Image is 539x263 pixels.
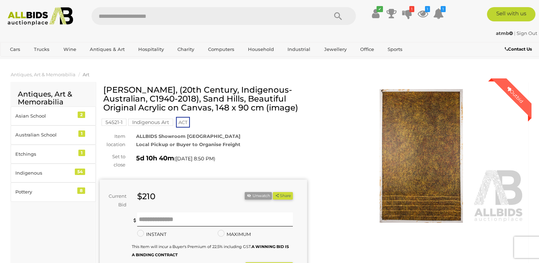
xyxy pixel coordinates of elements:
[11,145,96,164] a: Etchings 1
[433,7,444,20] a: 1
[83,72,89,77] a: Art
[137,230,166,238] label: INSTANT
[77,187,85,194] div: 8
[5,43,25,55] a: Cars
[103,86,305,113] h1: [PERSON_NAME], (20th Century, Indigenous-Australian, C1940-2018), Sand Hills, Beautiful Original ...
[441,6,446,12] i: 1
[11,182,96,201] a: Pottery 8
[402,7,413,20] a: 1
[4,7,77,26] img: Allbids.com.au
[273,192,292,200] button: Share
[136,154,174,162] strong: 5d 10h 40m
[136,133,240,139] strong: ALLBIDS Showroom [GEOGRAPHIC_DATA]
[356,43,379,55] a: Office
[78,112,85,118] div: 2
[75,169,85,175] div: 54
[18,90,89,106] h2: Antiques, Art & Memorabilia
[132,244,289,257] small: This Item will incur a Buyer's Premium of 22.5% including GST.
[370,7,381,20] a: ✔
[11,72,76,77] a: Antiques, Art & Memorabilia
[243,43,279,55] a: Household
[176,155,214,162] span: [DATE] 8:50 PM
[496,30,514,36] a: atmb
[29,43,54,55] a: Trucks
[383,43,407,55] a: Sports
[409,6,414,12] i: 1
[11,107,96,125] a: Asian School 2
[203,43,239,55] a: Computers
[505,45,534,53] a: Contact Us
[245,192,272,200] button: Unwatch
[94,153,131,169] div: Set to close
[320,7,356,25] button: Search
[487,7,535,21] a: Sell with us
[517,30,537,36] a: Sign Out
[102,119,126,126] mark: 54521-1
[59,43,81,55] a: Wine
[174,156,215,161] span: ( )
[418,7,428,20] a: 1
[425,6,430,12] i: 1
[132,244,289,257] b: A WINNING BID IS A BINDING CONTRACT
[137,191,155,201] strong: $210
[94,132,131,149] div: Item location
[505,46,532,52] b: Contact Us
[176,117,190,128] span: ACT
[15,150,74,158] div: Etchings
[85,43,129,55] a: Antiques & Art
[499,78,532,111] div: Outbid
[377,6,383,12] i: ✔
[245,192,272,200] li: Unwatch this item
[15,169,74,177] div: Indigenous
[11,164,96,182] a: Indigenous 54
[102,119,126,125] a: 54521-1
[134,43,169,55] a: Hospitality
[11,125,96,144] a: Australian School 1
[283,43,315,55] a: Industrial
[514,30,515,36] span: |
[15,112,74,120] div: Asian School
[136,141,240,147] strong: Local Pickup or Buyer to Organise Freight
[5,55,67,67] a: [GEOGRAPHIC_DATA]
[15,131,74,139] div: Australian School
[318,89,525,223] img: Kathleen Petyarre, (20th Century, Indigenous-Australian, C1940-2018), Sand Hills, Beautiful Origi...
[496,30,513,36] strong: atmb
[128,119,173,126] mark: Indigenous Art
[78,130,85,137] div: 1
[128,119,173,125] a: Indigenous Art
[173,43,199,55] a: Charity
[15,188,74,196] div: Pottery
[320,43,351,55] a: Jewellery
[218,230,251,238] label: MAXIMUM
[78,150,85,156] div: 1
[100,192,132,209] div: Current Bid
